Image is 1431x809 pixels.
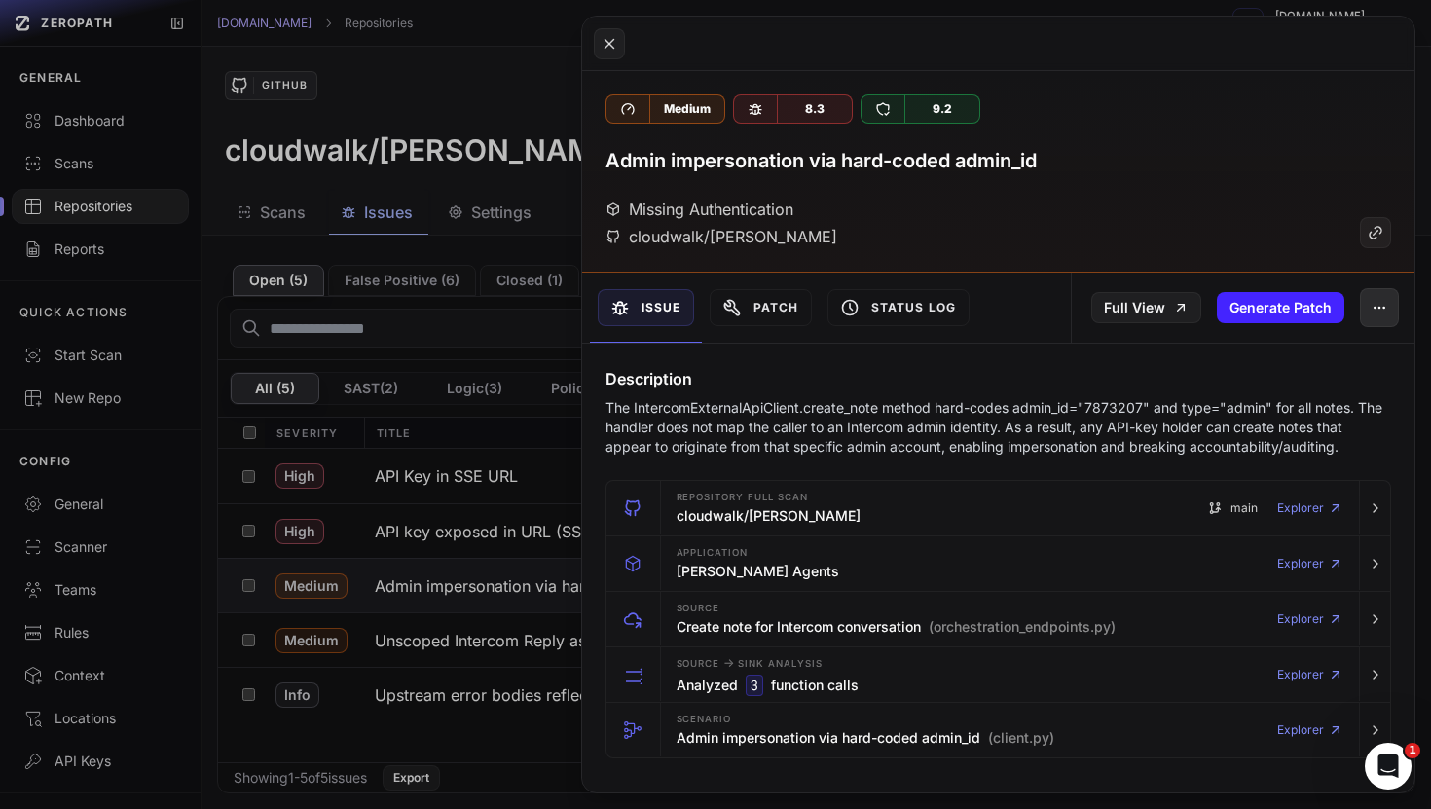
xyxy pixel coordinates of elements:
[929,617,1116,637] span: (orchestration_endpoints.py)
[605,225,837,248] div: cloudwalk/[PERSON_NAME]
[1405,743,1420,758] span: 1
[677,617,1116,637] h3: Create note for Intercom conversation
[606,647,1391,702] button: Source -> Sink Analysis Analyzed 3 function calls Explorer
[710,289,812,326] button: Patch
[1217,292,1344,323] button: Generate Patch
[723,655,734,670] span: ->
[605,398,1392,457] p: The IntercomExternalApiClient.create_note method hard-codes admin_id="7873207" and type="admin" f...
[677,728,1054,748] h3: Admin impersonation via hard-coded admin_id
[1277,711,1343,750] a: Explorer
[1365,743,1412,790] iframe: Intercom live chat
[606,703,1391,757] button: Scenario Admin impersonation via hard-coded admin_id (client.py) Explorer
[827,289,970,326] button: Status Log
[598,289,694,326] button: Issue
[677,562,839,581] h3: [PERSON_NAME] Agents
[1277,655,1343,694] a: Explorer
[1091,292,1201,323] a: Full View
[746,675,763,696] code: 3
[1277,544,1343,583] a: Explorer
[677,675,859,696] h3: Analyzed function calls
[605,367,1392,390] h4: Description
[1230,500,1258,516] span: main
[606,592,1391,646] button: Source Create note for Intercom conversation (orchestration_endpoints.py) Explorer
[677,493,808,502] span: Repository Full scan
[1277,600,1343,639] a: Explorer
[677,506,861,526] h3: cloudwalk/[PERSON_NAME]
[988,728,1054,748] span: (client.py)
[606,481,1391,535] button: Repository Full scan cloudwalk/[PERSON_NAME] main Explorer
[677,715,732,724] span: Scenario
[677,548,749,558] span: Application
[606,536,1391,591] button: Application [PERSON_NAME] Agents Explorer
[677,604,720,613] span: Source
[677,655,823,671] span: Source Sink Analysis
[1277,489,1343,528] a: Explorer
